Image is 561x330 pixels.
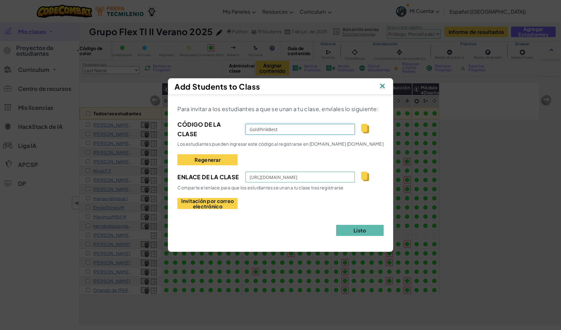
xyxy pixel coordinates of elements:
[177,120,239,139] span: Código de la clase
[177,154,238,165] button: Regenerar
[177,198,238,209] button: Invitación por correo electrónico
[177,141,383,147] span: Los estudiantes pueden ingresar este código al registrarse en [DOMAIN_NAME] [DOMAIN_NAME]
[175,82,260,91] span: Add Students to Class
[177,185,343,190] span: Comparte el enlace para que los estudiantes se unan a tu clase tras registrarse
[177,172,239,182] span: Enlace de la clase
[177,105,379,112] span: Para invitar a los estudiantes a que se unan a tu clase, envíales lo siguiente:
[361,172,369,181] img: IconCopy.svg
[336,225,384,236] button: Listo
[361,124,369,133] img: IconCopy.svg
[378,82,386,91] img: IconClose.svg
